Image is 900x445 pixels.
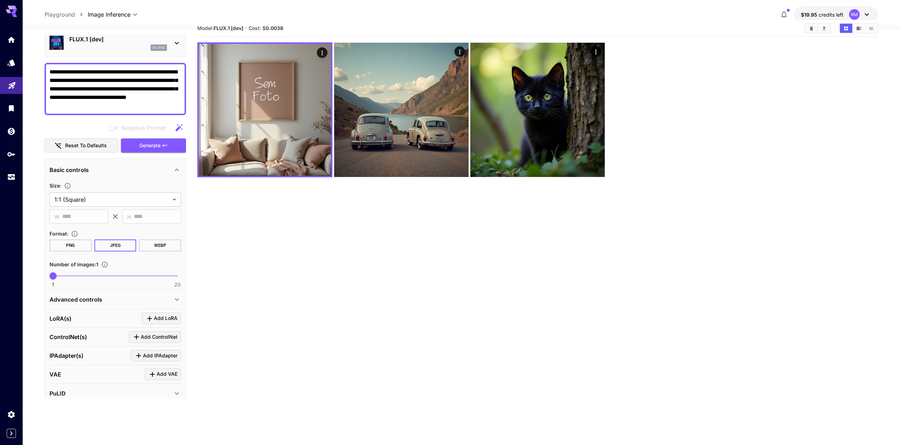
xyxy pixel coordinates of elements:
b: 0.0038 [266,25,283,31]
span: Image Inference [88,10,130,19]
b: FLUX.1 [dev] [214,25,243,31]
span: W [54,213,59,221]
span: 1:1 (Square) [54,195,170,204]
div: API Keys [7,150,16,159]
img: 9k= [470,43,605,177]
div: Usage [7,173,16,182]
div: $19.9546 [801,11,843,18]
div: Home [7,35,16,44]
button: WEBP [139,239,181,251]
div: Settings [7,410,16,419]
div: Actions [317,47,327,58]
span: Negative Prompt [121,124,166,132]
button: Show media in grid view [840,24,852,33]
p: Advanced controls [50,295,102,304]
button: PNG [50,239,92,251]
p: VAE [50,370,61,379]
div: RM [849,9,860,20]
span: $19.95 [801,12,819,18]
button: Generate [121,138,186,153]
button: Click to add LoRA [142,313,181,324]
span: Negative prompts are not compatible with the selected model. [107,123,172,132]
button: JPEG [94,239,137,251]
p: FLUX.1 [dev] [69,35,167,43]
button: $19.9546RM [794,6,878,23]
div: PuLID [50,385,181,402]
button: Specify how many images to generate in a single request. Each image generation will be charged se... [98,261,111,268]
div: Playground [8,79,16,88]
span: H [127,213,131,221]
p: IPAdapter(s) [50,351,83,360]
button: Choose the file format for the output image. [68,230,81,237]
div: Show media in grid viewShow media in video viewShow media in list view [839,23,878,34]
div: Actions [454,46,465,57]
button: Click to add VAE [145,368,181,380]
span: 20 [174,281,181,288]
button: Reset to defaults [45,138,118,153]
div: Basic controls [50,161,181,178]
div: Wallet [7,127,16,136]
span: credits left [819,12,843,18]
span: Add ControlNet [141,333,178,342]
div: Actions [591,46,602,57]
span: 1 [52,281,54,288]
p: · [245,24,247,32]
div: Advanced controls [50,291,181,308]
p: ControlNet(s) [50,333,87,341]
span: Format : [50,231,68,237]
div: Clear AllDownload All [805,23,831,34]
span: Add VAE [157,370,178,379]
button: Show media in list view [865,24,877,33]
img: 9k= [199,44,331,176]
nav: breadcrumb [45,10,88,19]
p: PuLID [50,389,66,398]
span: Add LoRA [154,314,178,323]
button: Show media in video view [853,24,865,33]
span: Cost: $ [249,25,283,31]
a: Playground [45,10,75,19]
p: Basic controls [50,166,89,174]
button: Expand sidebar [7,429,16,438]
button: Click to add ControlNet [129,331,181,343]
div: Library [7,104,16,113]
span: Model: [197,25,243,31]
span: Add IPAdapter [143,351,178,360]
span: Number of images : 1 [50,261,98,267]
img: 9k= [334,43,469,177]
button: Clear All [805,24,818,33]
span: Size : [50,183,61,189]
div: FLUX.1 [dev]flux1d [50,32,181,54]
p: flux1d [153,45,165,50]
p: LoRA(s) [50,314,71,323]
button: Click to add IPAdapter [131,350,181,362]
span: Generate [139,141,161,150]
button: Adjust the dimensions of the generated image by specifying its width and height in pixels, or sel... [61,182,74,189]
div: Models [7,58,16,67]
button: Download All [818,24,830,33]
